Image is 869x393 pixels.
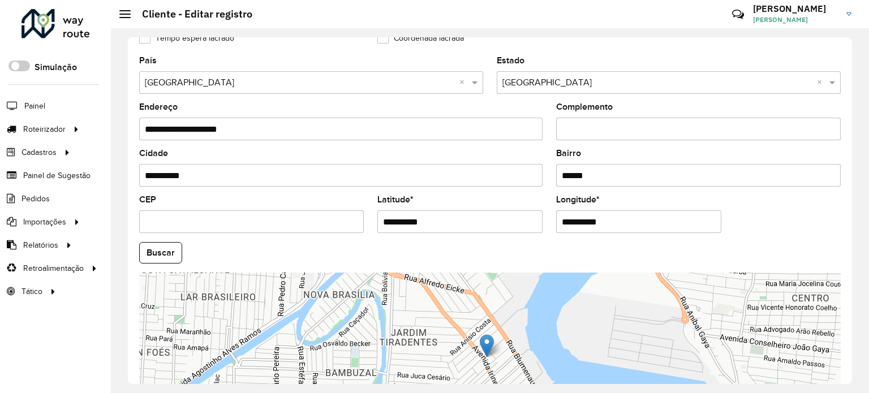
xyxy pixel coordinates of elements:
span: Tático [21,286,42,297]
span: Roteirizador [23,123,66,135]
span: Painel [24,100,45,112]
h3: [PERSON_NAME] [753,3,838,14]
span: Painel de Sugestão [23,170,91,182]
label: Coordenada lacrada [377,32,464,44]
label: Complemento [556,100,613,114]
label: Tempo espera lacrado [139,32,234,44]
label: Latitude [377,193,414,206]
label: Bairro [556,146,581,160]
span: Relatórios [23,239,58,251]
label: País [139,54,157,67]
span: Clear all [459,76,469,89]
a: Contato Rápido [726,2,750,27]
span: Clear all [817,76,827,89]
label: Simulação [35,61,77,74]
label: Longitude [556,193,600,206]
button: Buscar [139,242,182,264]
img: Marker [480,334,494,357]
label: Endereço [139,100,178,114]
span: Retroalimentação [23,262,84,274]
span: Pedidos [21,193,50,205]
h2: Cliente - Editar registro [131,8,252,20]
span: Importações [23,216,66,228]
label: Cidade [139,146,168,160]
label: CEP [139,193,156,206]
span: Cadastros [21,146,57,158]
label: Estado [497,54,524,67]
span: [PERSON_NAME] [753,15,838,25]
